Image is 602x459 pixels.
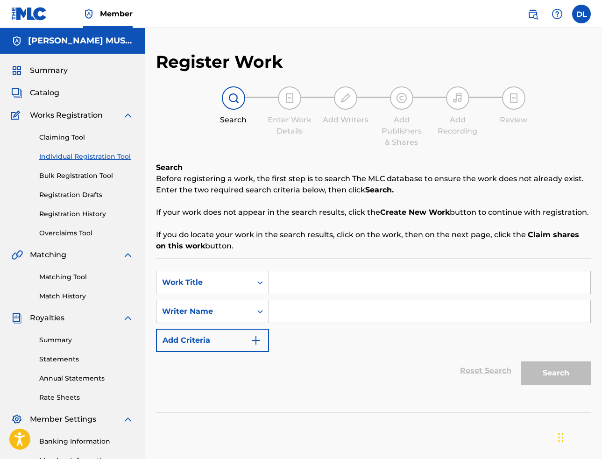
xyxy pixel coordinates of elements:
a: Bulk Registration Tool [39,171,134,181]
img: step indicator icon for Enter Work Details [284,92,295,104]
img: expand [122,312,134,324]
img: expand [122,110,134,121]
a: CatalogCatalog [11,87,59,99]
iframe: Chat Widget [555,414,602,459]
a: Match History [39,291,134,301]
img: Accounts [11,35,22,47]
a: Registration Drafts [39,190,134,200]
img: step indicator icon for Review [508,92,519,104]
iframe: Resource Center [576,307,602,382]
img: Member Settings [11,414,22,425]
span: Works Registration [30,110,103,121]
a: Rate Sheets [39,393,134,403]
span: Catalog [30,87,59,99]
a: Statements [39,354,134,364]
span: Matching [30,249,66,261]
a: Individual Registration Tool [39,152,134,162]
img: help [552,8,563,20]
img: step indicator icon for Add Recording [452,92,463,104]
img: expand [122,249,134,261]
h2: Register Work [156,51,283,72]
p: If you do locate your work in the search results, click on the work, then on the next page, click... [156,229,591,252]
strong: Create New Work [380,208,450,217]
div: Help [548,5,567,23]
div: Work Title [162,277,246,288]
div: Add Recording [434,114,481,137]
h5: DEVON LEWIS MUSIC [28,35,134,46]
img: Catalog [11,87,22,99]
img: expand [122,414,134,425]
a: Registration History [39,209,134,219]
img: MLC Logo [11,7,47,21]
p: Enter the two required search criteria below, then click [156,184,591,196]
span: Member [100,8,133,19]
a: Overclaims Tool [39,228,134,238]
a: Claiming Tool [39,133,134,142]
img: Summary [11,65,22,76]
p: Before registering a work, the first step is to search The MLC database to ensure the work does n... [156,173,591,184]
b: Search [156,163,183,172]
img: Matching [11,249,23,261]
strong: Search. [365,185,394,194]
a: Matching Tool [39,272,134,282]
div: Search [210,114,257,126]
a: Summary [39,335,134,345]
div: Review [490,114,537,126]
img: Royalties [11,312,22,324]
img: step indicator icon for Add Writers [340,92,351,104]
img: Top Rightsholder [83,8,94,20]
img: Works Registration [11,110,23,121]
img: search [527,8,538,20]
a: Banking Information [39,437,134,446]
div: Writer Name [162,306,246,317]
div: Add Publishers & Shares [378,114,425,148]
div: Add Writers [322,114,369,126]
img: 9d2ae6d4665cec9f34b9.svg [250,335,262,346]
button: Add Criteria [156,329,269,352]
span: Summary [30,65,68,76]
span: Member Settings [30,414,96,425]
form: Search Form [156,271,591,389]
div: Drag [558,424,564,452]
a: Annual Statements [39,374,134,383]
a: Public Search [524,5,542,23]
div: Enter Work Details [266,114,313,137]
div: User Menu [572,5,591,23]
p: If your work does not appear in the search results, click the button to continue with registration. [156,207,591,218]
span: Royalties [30,312,64,324]
img: step indicator icon for Search [228,92,239,104]
a: SummarySummary [11,65,68,76]
img: step indicator icon for Add Publishers & Shares [396,92,407,104]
